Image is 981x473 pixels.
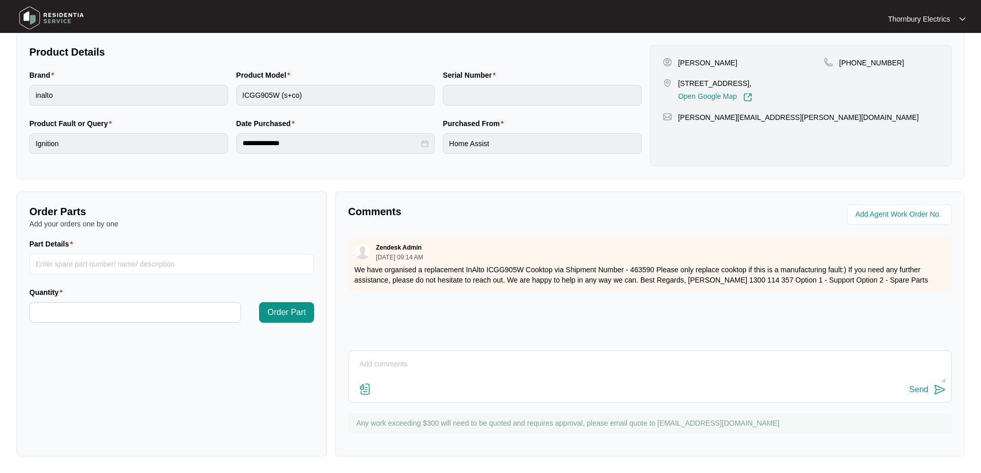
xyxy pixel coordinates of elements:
label: Date Purchased [236,118,299,129]
label: Part Details [29,239,77,249]
img: file-attachment-doc.svg [359,383,371,395]
img: map-pin [663,78,672,87]
input: Purchased From [443,133,642,154]
img: Link-External [743,93,752,102]
p: [PERSON_NAME] [678,58,737,68]
input: Product Model [236,85,435,106]
label: Serial Number [443,70,500,80]
button: Send [909,383,946,397]
input: Date Purchased [243,138,420,149]
p: Order Parts [29,204,314,219]
div: Send [909,385,928,394]
p: [PHONE_NUMBER] [839,58,904,68]
label: Product Fault or Query [29,118,116,129]
img: user-pin [663,58,672,67]
img: user.svg [355,244,370,259]
label: Brand [29,70,58,80]
p: [PERSON_NAME][EMAIL_ADDRESS][PERSON_NAME][DOMAIN_NAME] [678,112,919,122]
span: Order Part [267,306,306,319]
p: Thornbury Electrics [888,14,950,24]
input: Add Agent Work Order No. [855,208,945,221]
input: Product Fault or Query [29,133,228,154]
input: Brand [29,85,228,106]
p: Comments [348,204,643,219]
button: Order Part [259,302,314,323]
input: Quantity [30,303,240,322]
p: [STREET_ADDRESS], [678,78,752,89]
a: Open Google Map [678,93,752,102]
p: Product Details [29,45,642,59]
img: send-icon.svg [934,383,946,396]
p: Any work exceeding $300 will need to be quoted and requires approval, please email quote to [EMAI... [356,418,946,428]
img: map-pin [824,58,833,67]
p: We have organised a replacement InAlto ICGG905W Cooktop via Shipment Number - 463590 Please only ... [354,265,945,285]
label: Quantity [29,287,66,297]
img: map-pin [663,112,672,121]
p: Add your orders one by one [29,219,314,229]
input: Serial Number [443,85,642,106]
label: Purchased From [443,118,508,129]
label: Product Model [236,70,295,80]
input: Part Details [29,254,314,274]
p: [DATE] 09:14 AM [376,254,423,260]
img: residentia service logo [15,3,88,33]
p: Zendesk Admin [376,243,422,252]
img: dropdown arrow [959,16,966,22]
